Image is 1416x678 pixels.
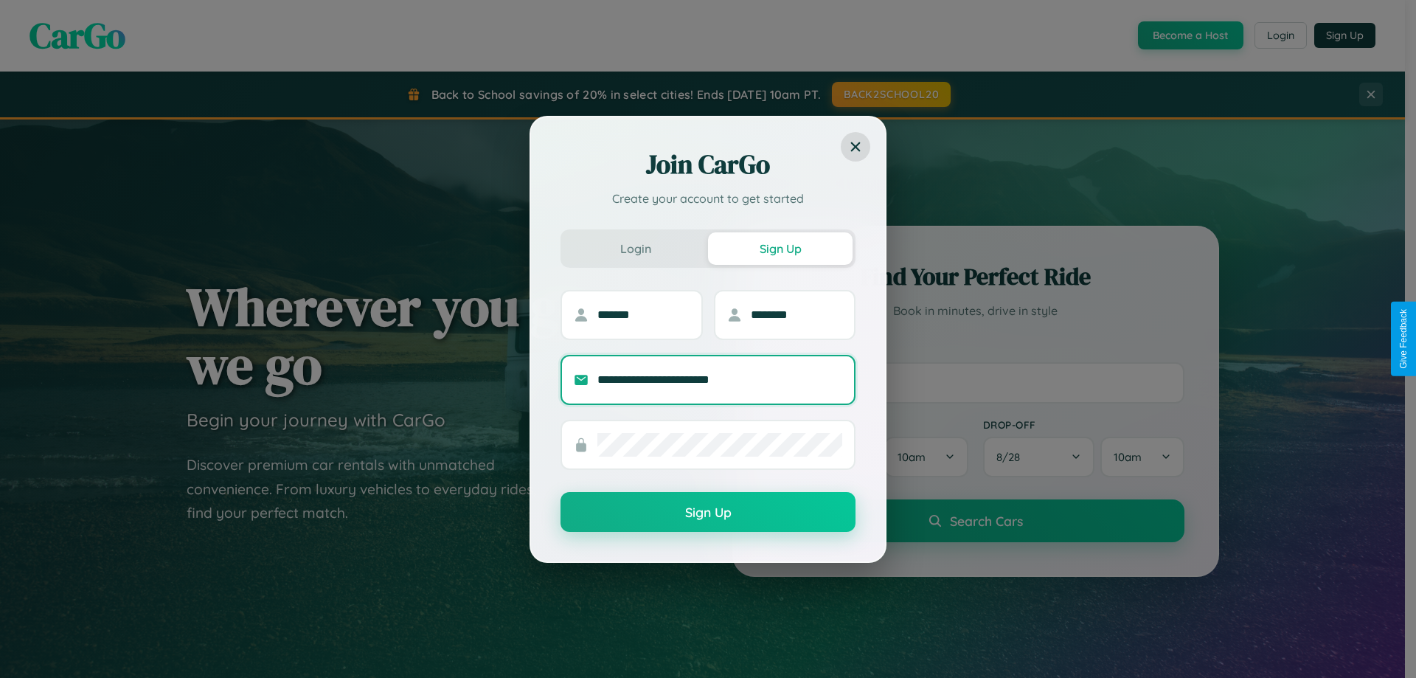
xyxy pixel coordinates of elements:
button: Login [563,232,708,265]
div: Give Feedback [1398,309,1409,369]
button: Sign Up [560,492,855,532]
h2: Join CarGo [560,147,855,182]
p: Create your account to get started [560,190,855,207]
button: Sign Up [708,232,853,265]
